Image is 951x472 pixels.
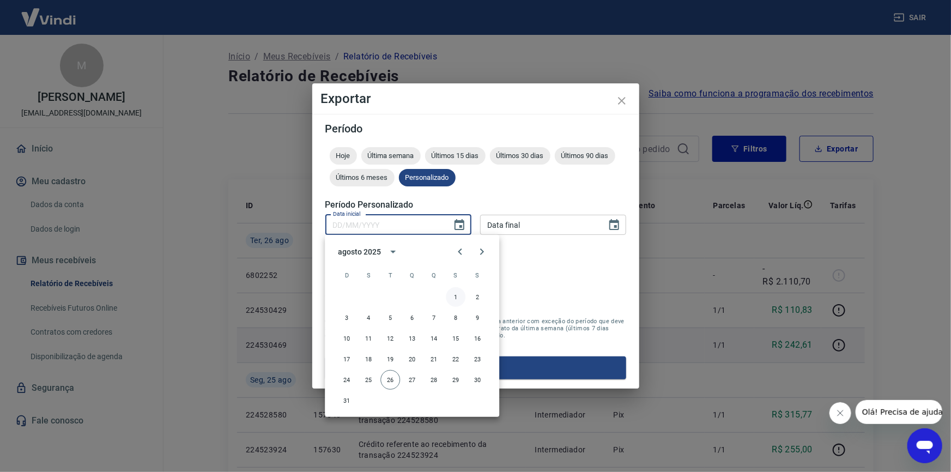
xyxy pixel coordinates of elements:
h4: Exportar [321,92,631,105]
button: 4 [359,308,378,328]
button: 19 [380,349,400,369]
span: quinta-feira [424,264,444,286]
h5: Período Personalizado [325,199,626,210]
button: 29 [446,370,465,390]
button: 11 [359,329,378,348]
button: 16 [468,329,487,348]
button: 31 [337,391,356,410]
button: 20 [402,349,422,369]
span: Últimos 15 dias [425,152,486,160]
button: 9 [468,308,487,328]
span: Última semana [361,152,421,160]
div: Últimos 30 dias [490,147,550,165]
input: DD/MM/YYYY [325,215,444,235]
div: Últimos 90 dias [555,147,615,165]
label: Data inicial [333,210,361,218]
span: Olá! Precisa de ajuda? [7,8,92,16]
h5: Período [325,123,626,134]
button: 15 [446,329,465,348]
button: 13 [402,329,422,348]
button: 28 [424,370,444,390]
div: Últimos 15 dias [425,147,486,165]
button: 10 [337,329,356,348]
button: Choose date [603,214,625,236]
span: sábado [468,264,487,286]
button: 7 [424,308,444,328]
button: 23 [468,349,487,369]
button: 12 [380,329,400,348]
iframe: Mensagem da empresa [856,400,942,424]
div: Últimos 6 meses [330,169,395,186]
span: Hoje [330,152,357,160]
button: 21 [424,349,444,369]
span: sexta-feira [446,264,465,286]
button: 1 [446,287,465,307]
span: Últimos 90 dias [555,152,615,160]
button: calendar view is open, switch to year view [384,243,403,261]
button: 2 [468,287,487,307]
span: quarta-feira [402,264,422,286]
button: 27 [402,370,422,390]
div: Última semana [361,147,421,165]
button: Previous month [449,241,471,263]
button: 6 [402,308,422,328]
span: domingo [337,264,356,286]
button: close [609,88,635,114]
button: 3 [337,308,356,328]
span: segunda-feira [359,264,378,286]
button: 30 [468,370,487,390]
button: 25 [359,370,378,390]
button: Choose date [449,214,470,236]
iframe: Botão para abrir a janela de mensagens [907,428,942,463]
span: terça-feira [380,264,400,286]
button: 22 [446,349,465,369]
button: 24 [337,370,356,390]
button: 18 [359,349,378,369]
div: Hoje [330,147,357,165]
button: 5 [380,308,400,328]
button: Next month [471,241,493,263]
button: 17 [337,349,356,369]
button: 8 [446,308,465,328]
span: Últimos 6 meses [330,173,395,181]
button: 26 [380,370,400,390]
div: agosto 2025 [338,246,380,257]
span: Últimos 30 dias [490,152,550,160]
span: Personalizado [399,173,456,181]
iframe: Fechar mensagem [829,402,851,424]
div: Personalizado [399,169,456,186]
button: 14 [424,329,444,348]
input: DD/MM/YYYY [480,215,599,235]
